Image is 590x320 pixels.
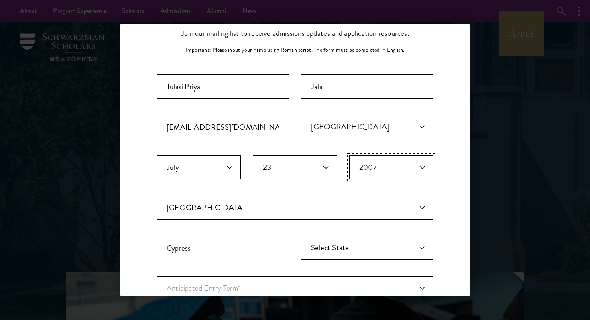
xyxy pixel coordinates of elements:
[157,276,433,300] div: Anticipated Entry Term*
[349,155,433,179] select: Year
[181,26,409,40] p: Join our mailing list to receive admissions updates and application resources.
[301,74,433,99] input: Last Name*
[253,155,337,179] select: Day
[157,155,433,196] div: Birthdate*
[157,236,289,260] input: City
[157,115,289,139] input: Email Address*
[186,46,405,54] p: Important: Please input your name using Roman script. The form must be completed in English.
[157,74,289,99] input: First Name*
[157,155,241,179] select: Month
[301,115,433,139] div: Primary Citizenship*
[301,74,433,99] div: Last Name (Family Name)*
